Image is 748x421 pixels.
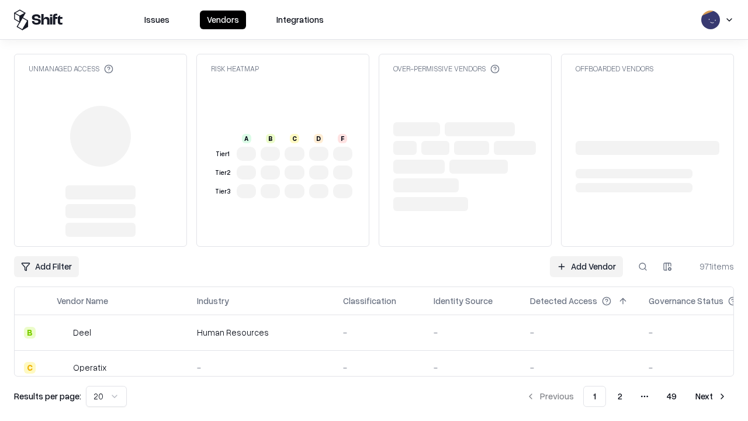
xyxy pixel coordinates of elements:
button: Integrations [269,11,331,29]
button: 49 [657,386,686,407]
div: B [24,327,36,339]
div: - [343,361,415,374]
div: - [343,326,415,339]
div: Operatix [73,361,106,374]
div: 971 items [687,260,734,272]
div: Tier 3 [213,187,232,196]
div: - [530,361,630,374]
div: Over-Permissive Vendors [393,64,500,74]
div: D [314,134,323,143]
div: Tier 2 [213,168,232,178]
div: Unmanaged Access [29,64,113,74]
div: Risk Heatmap [211,64,259,74]
div: Identity Source [434,295,493,307]
div: Governance Status [649,295,723,307]
div: - [197,361,324,374]
div: F [338,134,347,143]
div: - [530,326,630,339]
div: Industry [197,295,229,307]
button: Vendors [200,11,246,29]
div: - [434,326,511,339]
div: A [242,134,251,143]
p: Results per page: [14,390,81,402]
button: Issues [137,11,176,29]
div: B [266,134,275,143]
button: Add Filter [14,256,79,277]
img: Deel [57,327,68,339]
nav: pagination [519,386,734,407]
img: Operatix [57,362,68,374]
div: Detected Access [530,295,597,307]
div: - [434,361,511,374]
div: Offboarded Vendors [576,64,653,74]
div: Tier 1 [213,149,232,159]
div: C [24,362,36,374]
div: Classification [343,295,396,307]
div: Vendor Name [57,295,108,307]
button: 2 [608,386,632,407]
div: Deel [73,326,91,339]
a: Add Vendor [550,256,623,277]
button: Next [688,386,734,407]
div: C [290,134,299,143]
button: 1 [583,386,606,407]
div: Human Resources [197,326,324,339]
